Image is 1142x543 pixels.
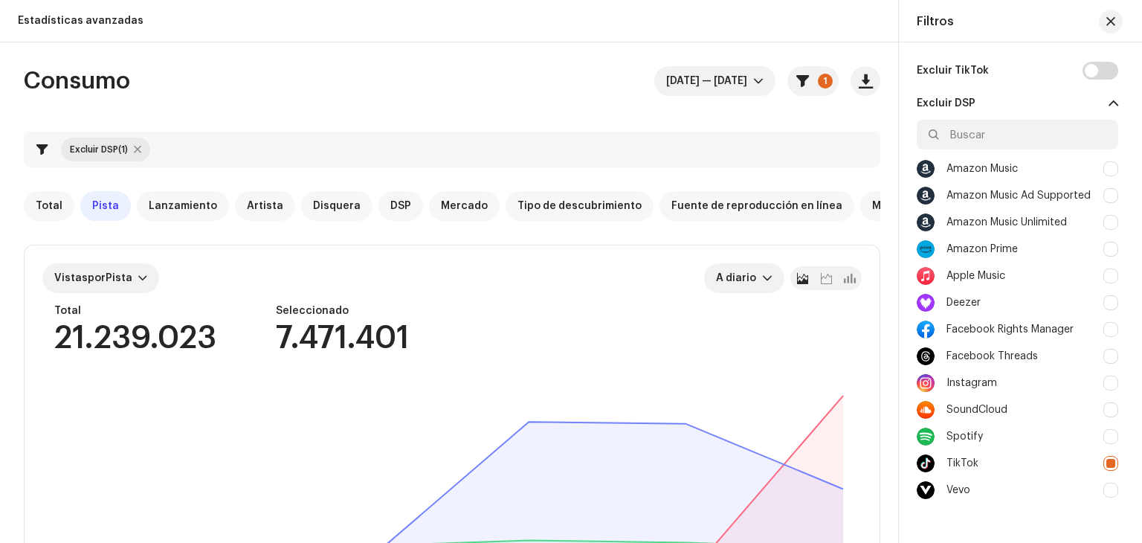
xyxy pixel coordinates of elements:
span: Mercado [441,200,488,212]
span: oct 1 — oct 6 [666,66,753,96]
span: Tipo de descubrimiento [517,200,642,212]
span: Fuente de reproducción en línea [671,200,842,212]
span: A diario [716,263,762,293]
p-badge: 1 [818,74,833,89]
div: Más [872,200,894,212]
div: dropdown trigger [762,263,772,293]
div: Seleccionado [276,305,409,317]
div: dropdown trigger [753,66,764,96]
span: DSP [390,200,411,212]
button: 1 [787,66,839,96]
span: Disquera [313,200,361,212]
span: Artista [247,200,283,212]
